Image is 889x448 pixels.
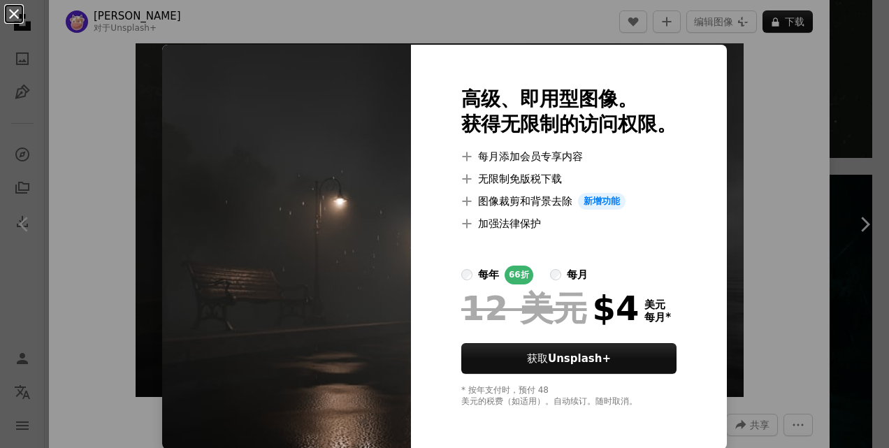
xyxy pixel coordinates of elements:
h2: 高级、即用型图像。 获得无限制的访问权限。 [461,87,677,137]
font: 图像裁剪和背景去除 [478,193,572,210]
font: 加强法律保护 [478,215,541,232]
font: $4 [593,290,639,326]
span: 12 美元 [461,290,587,326]
div: * 按年支付时，预付 48 美元的税费（如适用）。自动续订。随时取消。 [461,385,677,407]
span: 新增功能 [578,193,626,210]
div: 每月 [567,266,588,283]
font: 每月 [644,311,665,324]
font: 每月添加会员专享内容 [478,148,583,165]
div: 每年 [478,266,499,283]
input: 每月 [550,269,561,280]
div: 66折 [505,266,533,284]
font: 无限制免版税下载 [478,171,562,187]
strong: Unsplash+ [548,352,611,365]
input: 每年66折 [461,269,472,280]
span: 美元 [644,298,671,311]
button: 获取Unsplash+ [461,343,677,374]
